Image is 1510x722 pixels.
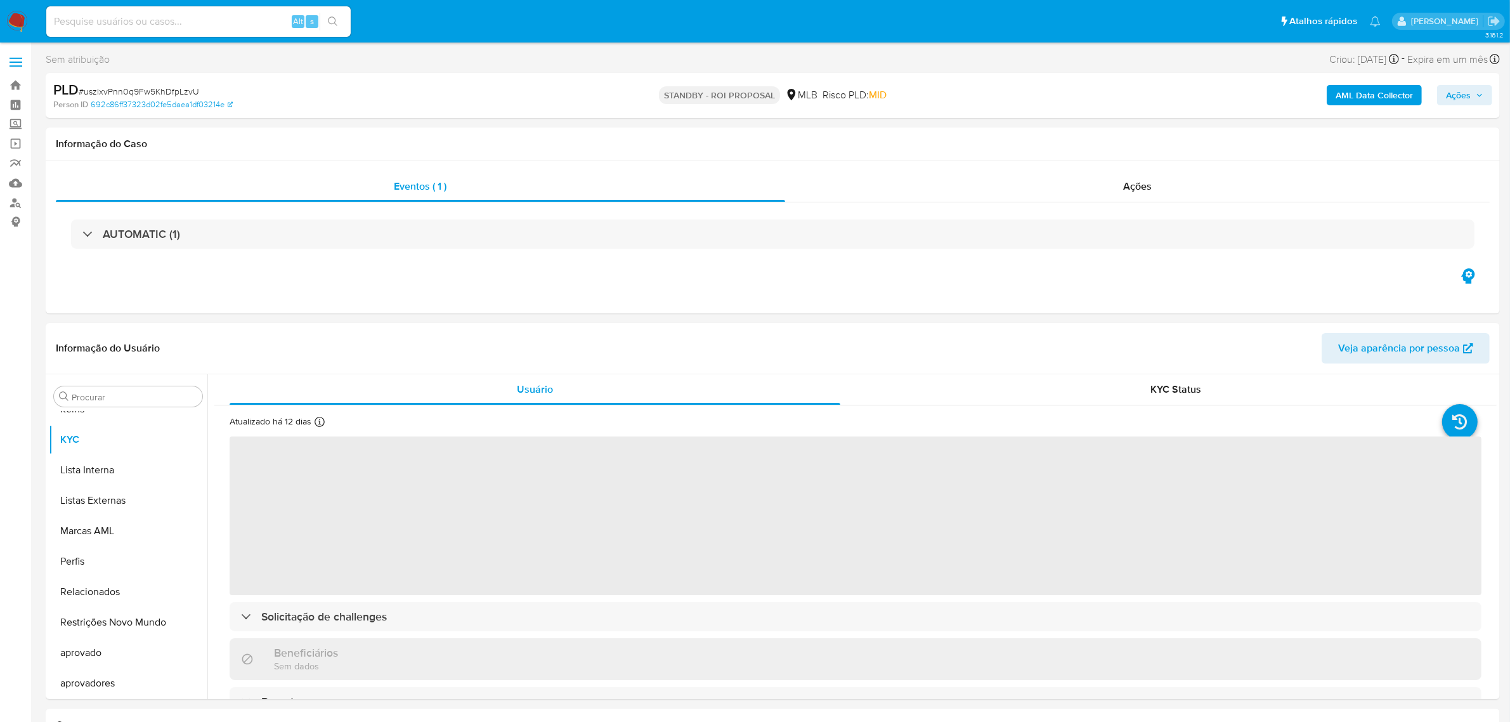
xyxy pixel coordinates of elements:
input: Procurar [72,391,197,403]
p: jhonata.costa@mercadolivre.com [1411,15,1483,27]
span: s [310,15,314,27]
button: Restrições Novo Mundo [49,607,207,638]
div: Parentes [230,687,1481,716]
button: Perfis [49,546,207,577]
b: AML Data Collector [1336,85,1413,105]
button: Veja aparência por pessoa [1322,333,1490,364]
button: Lista Interna [49,455,207,485]
button: Procurar [59,391,69,402]
span: MID [869,88,887,102]
span: Usuário [517,382,553,397]
span: Eventos ( 1 ) [394,179,446,194]
input: Pesquise usuários ou casos... [46,13,351,30]
button: aprovado [49,638,207,668]
h1: Informação do Caso [56,138,1490,150]
h3: Beneficiários [274,646,338,660]
span: Alt [293,15,303,27]
button: Relacionados [49,577,207,607]
p: Atualizado há 12 dias [230,416,311,428]
p: STANDBY - ROI PROPOSAL [659,86,780,104]
div: Solicitação de challenges [230,602,1481,631]
span: Risco PLD: [823,88,887,102]
span: Atalhos rápidos [1289,15,1357,28]
span: ‌ [230,436,1481,595]
span: KYC Status [1151,382,1202,397]
button: Marcas AML [49,516,207,546]
span: Sem atribuição [46,53,110,67]
span: # uszIxvPnn0q9Fw5KhDfpLzvU [79,85,199,98]
span: - [1402,51,1405,68]
span: Ações [1123,179,1152,194]
a: Notificações [1370,16,1381,27]
div: AUTOMATIC (1) [71,220,1474,249]
button: Listas Externas [49,485,207,516]
div: MLB [785,88,817,102]
button: search-icon [320,13,346,30]
button: Ações [1437,85,1492,105]
b: Person ID [53,99,88,110]
a: Sair [1487,15,1500,28]
span: Ações [1446,85,1471,105]
div: Criou: [DATE] [1329,51,1399,68]
button: aprovadores [49,668,207,699]
h3: AUTOMATIC (1) [103,227,180,241]
button: KYC [49,424,207,455]
h3: Solicitação de challenges [261,610,387,624]
h1: Informação do Usuário [56,342,160,355]
a: 692c86ff37323d02fe5daea1df03214e [91,99,233,110]
span: Expira em um mês [1407,53,1488,67]
div: BeneficiáriosSem dados [230,638,1481,679]
p: Sem dados [274,660,338,672]
button: AML Data Collector [1327,85,1422,105]
b: PLD [53,79,79,100]
h3: Parentes [261,695,306,709]
span: Veja aparência por pessoa [1338,333,1460,364]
